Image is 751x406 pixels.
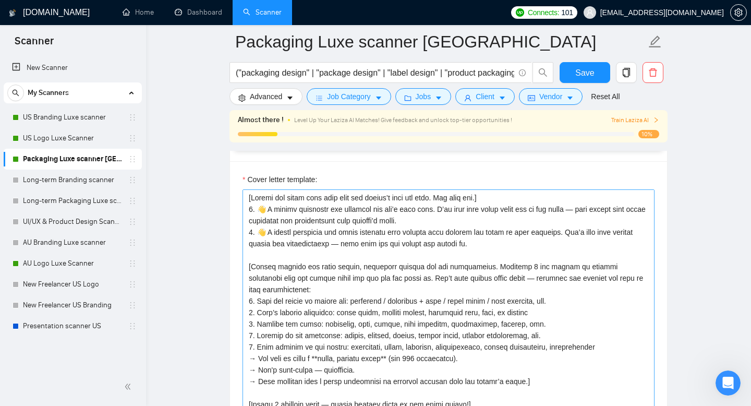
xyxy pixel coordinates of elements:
a: New Freelancer US Branding [23,295,122,316]
span: caret-down [435,94,442,102]
span: Client [476,91,494,102]
a: searchScanner [243,8,282,17]
li: My Scanners [4,82,142,337]
span: holder [128,197,137,205]
span: delete [643,68,663,77]
span: user [586,9,593,16]
span: setting [238,94,246,102]
button: search [532,62,553,83]
li: New Scanner [4,57,142,78]
a: US Branding Luxe scanner [23,107,122,128]
span: holder [128,176,137,184]
a: AU Branding Luxe scanner [23,232,122,253]
a: New Scanner [12,57,134,78]
label: Cover letter template: [243,174,317,185]
span: holder [128,134,137,142]
span: search [8,89,23,97]
span: Level Up Your Laziza AI Matches! Give feedback and unlock top-tier opportunities ! [294,116,512,124]
span: caret-down [286,94,294,102]
input: Search Freelance Jobs... [236,66,514,79]
span: Save [575,66,594,79]
a: setting [730,8,747,17]
img: logo [9,5,16,21]
iframe: Intercom live chat [716,371,741,396]
span: holder [128,322,137,330]
input: Scanner name... [235,29,646,55]
span: Job Category [327,91,370,102]
span: 101 [561,7,573,18]
span: setting [731,8,746,17]
a: homeHome [123,8,154,17]
span: Scanner [6,33,62,55]
button: idcardVendorcaret-down [519,88,583,105]
button: userClientcaret-down [455,88,515,105]
a: Long-term Packaging Luxe scanner [23,190,122,211]
a: Packaging Luxe scanner [GEOGRAPHIC_DATA] [23,149,122,170]
span: user [464,94,471,102]
a: Long-term Branding scanner [23,170,122,190]
span: edit [648,35,662,49]
a: US Logo Luxe Scanner [23,128,122,149]
span: My Scanners [28,82,69,103]
span: holder [128,259,137,268]
span: Advanced [250,91,282,102]
button: Save [560,62,610,83]
span: copy [616,68,636,77]
span: holder [128,238,137,247]
button: setting [730,4,747,21]
button: search [7,85,24,101]
span: Almost there ! [238,114,284,126]
span: holder [128,155,137,163]
span: holder [128,280,137,289]
span: caret-down [499,94,506,102]
span: bars [316,94,323,102]
span: 10% [638,130,659,138]
a: UI/UX & Product Design Scanner [23,211,122,232]
img: upwork-logo.png [516,8,524,17]
span: caret-down [375,94,382,102]
button: delete [643,62,663,83]
a: New Freelancer US Logo [23,274,122,295]
span: Vendor [539,91,562,102]
span: holder [128,218,137,226]
a: Presentation scanner US [23,316,122,337]
span: folder [404,94,411,102]
span: idcard [528,94,535,102]
span: right [653,117,659,123]
button: barsJob Categorycaret-down [307,88,391,105]
span: holder [128,113,137,122]
span: Connects: [528,7,559,18]
a: Reset All [591,91,620,102]
span: holder [128,301,137,309]
span: double-left [124,381,135,392]
a: dashboardDashboard [175,8,222,17]
span: Jobs [416,91,431,102]
button: folderJobscaret-down [395,88,452,105]
button: settingAdvancedcaret-down [229,88,302,105]
span: caret-down [566,94,574,102]
button: copy [616,62,637,83]
span: search [533,68,553,77]
button: Train Laziza AI [611,115,659,125]
span: info-circle [519,69,526,76]
a: AU Logo Luxe Scanner [23,253,122,274]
